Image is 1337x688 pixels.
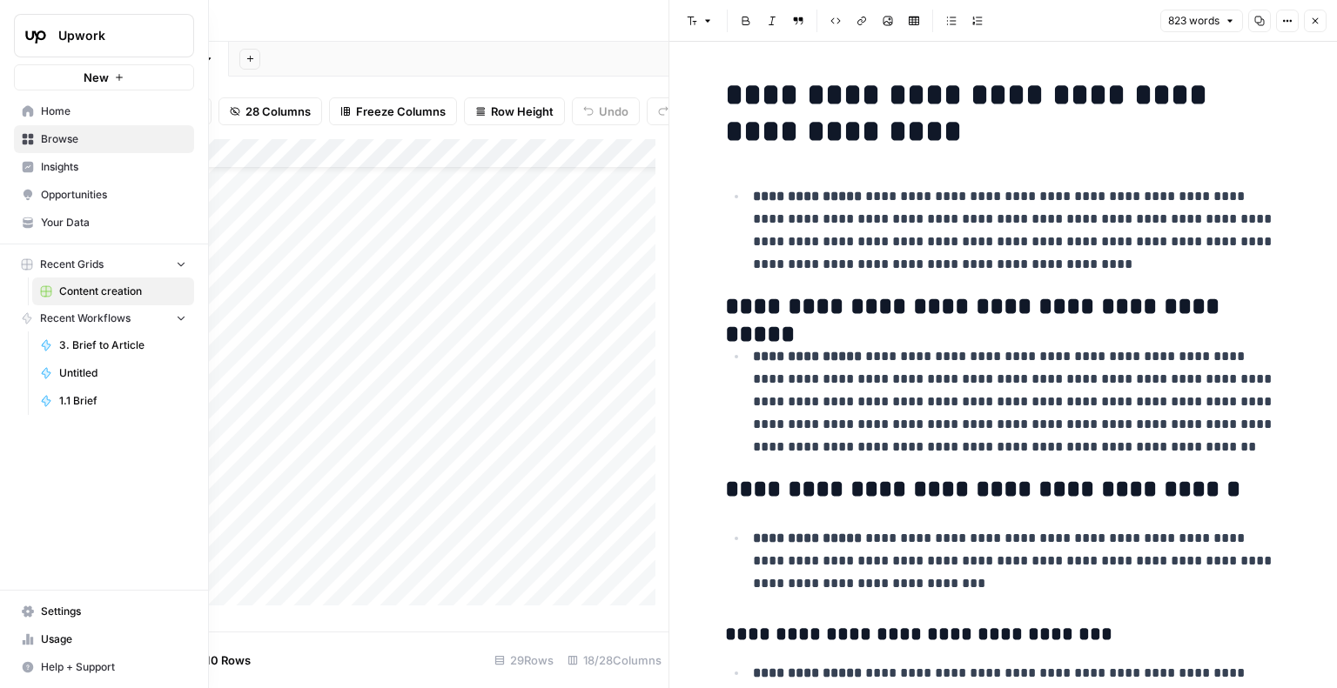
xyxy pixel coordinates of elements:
span: New [84,69,109,86]
button: Recent Grids [14,251,194,277]
span: Content creation [59,284,186,299]
span: Usage [41,631,186,647]
div: 18/28 Columns [561,646,668,674]
span: Help + Support [41,659,186,675]
span: Row Height [491,103,554,120]
span: Add 10 Rows [181,651,251,669]
span: Insights [41,159,186,175]
span: Browse [41,131,186,147]
a: Settings [14,598,194,625]
span: Your Data [41,215,186,230]
a: Browse [14,125,194,153]
a: Insights [14,153,194,181]
button: Help + Support [14,653,194,681]
span: Undo [599,103,628,120]
button: Undo [572,97,640,125]
span: 823 words [1168,13,1219,29]
span: Recent Workflows [40,311,131,326]
span: Untitled [59,365,186,381]
a: 1.1 Brief [32,387,194,415]
img: Upwork Logo [20,20,51,51]
span: 1.1 Brief [59,393,186,409]
span: Recent Grids [40,257,104,272]
div: 29 Rows [487,646,561,674]
button: Freeze Columns [329,97,457,125]
a: 3. Brief to Article [32,331,194,359]
span: Settings [41,604,186,619]
span: Opportunities [41,187,186,203]
button: Workspace: Upwork [14,14,194,57]
span: Upwork [58,27,164,44]
span: Freeze Columns [356,103,446,120]
button: Row Height [464,97,565,125]
a: Untitled [32,359,194,387]
button: 823 words [1160,10,1243,32]
button: New [14,64,194,90]
button: 28 Columns [218,97,322,125]
span: 3. Brief to Article [59,337,186,353]
span: Home [41,104,186,119]
button: Recent Workflows [14,305,194,331]
span: 28 Columns [245,103,311,120]
a: Home [14,97,194,125]
a: Content creation [32,277,194,305]
a: Usage [14,625,194,653]
a: Opportunities [14,181,194,209]
a: Your Data [14,209,194,237]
